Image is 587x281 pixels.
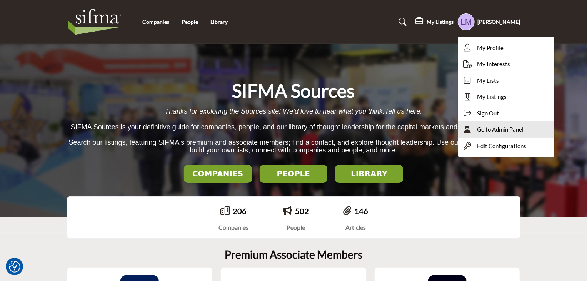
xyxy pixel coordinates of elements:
[458,40,554,56] a: My Profile
[165,107,422,115] span: Thanks for exploring the Sources site! We’d love to hear what you think. .
[225,248,362,261] h2: Premium Associate Members
[477,125,524,134] span: Go to Admin Panel
[477,43,504,52] span: My Profile
[184,165,252,183] button: COMPANIES
[219,223,249,232] div: Companies
[477,92,507,101] span: My Listings
[416,17,454,27] div: My Listings
[71,123,516,131] span: SIFMA Sources is your definitive guide for companies, people, and our library of thought leadersh...
[354,206,368,216] a: 146
[9,261,20,273] button: Consent Preferences
[477,60,510,69] span: My Interests
[262,169,325,178] h2: PEOPLE
[337,169,401,178] h2: LIBRARY
[233,206,247,216] a: 206
[232,79,355,103] h1: SIFMA Sources
[477,109,499,118] span: Sign Out
[295,206,309,216] a: 502
[385,107,420,115] a: Tell us here
[186,169,250,178] h2: COMPANIES
[67,7,127,37] img: Site Logo
[391,16,412,28] a: Search
[477,76,499,85] span: My Lists
[343,223,368,232] div: Articles
[458,56,554,72] a: My Interests
[142,18,169,25] a: Companies
[427,18,454,25] h5: My Listings
[68,139,518,154] span: Search our listings, featuring SIFMA's premium and associate members; find a contact, and explore...
[335,165,403,183] button: LIBRARY
[478,18,520,26] h5: [PERSON_NAME]
[9,261,20,273] img: Revisit consent button
[458,13,475,30] button: Show hide supplier dropdown
[283,223,309,232] div: People
[458,89,554,105] a: My Listings
[477,142,527,151] span: Edit Configurations
[182,18,198,25] a: People
[210,18,228,25] a: Library
[458,72,554,89] a: My Lists
[260,165,328,183] button: PEOPLE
